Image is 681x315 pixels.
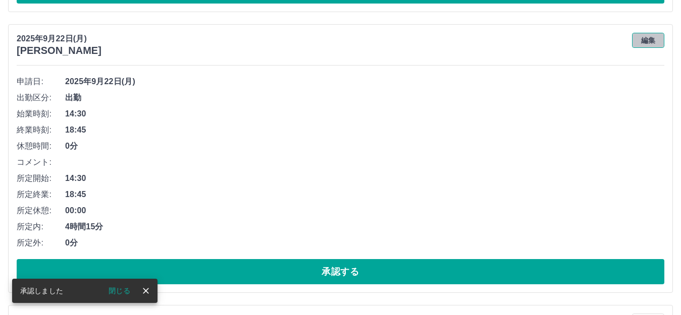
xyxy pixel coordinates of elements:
[17,33,101,45] p: 2025年9月22日(月)
[65,237,664,249] span: 0分
[65,124,664,136] span: 18:45
[65,188,664,201] span: 18:45
[100,283,138,298] button: 閉じる
[138,283,153,298] button: close
[17,237,65,249] span: 所定外:
[65,108,664,120] span: 14:30
[65,140,664,152] span: 0分
[65,172,664,184] span: 14:30
[17,188,65,201] span: 所定終業:
[17,124,65,136] span: 終業時刻:
[65,92,664,104] span: 出勤
[17,92,65,104] span: 出勤区分:
[65,76,664,88] span: 2025年9月22日(月)
[17,259,664,284] button: 承認する
[17,156,65,168] span: コメント:
[17,221,65,233] span: 所定内:
[65,221,664,233] span: 4時間15分
[17,205,65,217] span: 所定休憩:
[17,76,65,88] span: 申請日:
[65,205,664,217] span: 00:00
[20,282,63,300] div: 承認しました
[17,108,65,120] span: 始業時刻:
[17,140,65,152] span: 休憩時間:
[17,45,101,56] h3: [PERSON_NAME]
[17,172,65,184] span: 所定開始:
[632,33,664,48] button: 編集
